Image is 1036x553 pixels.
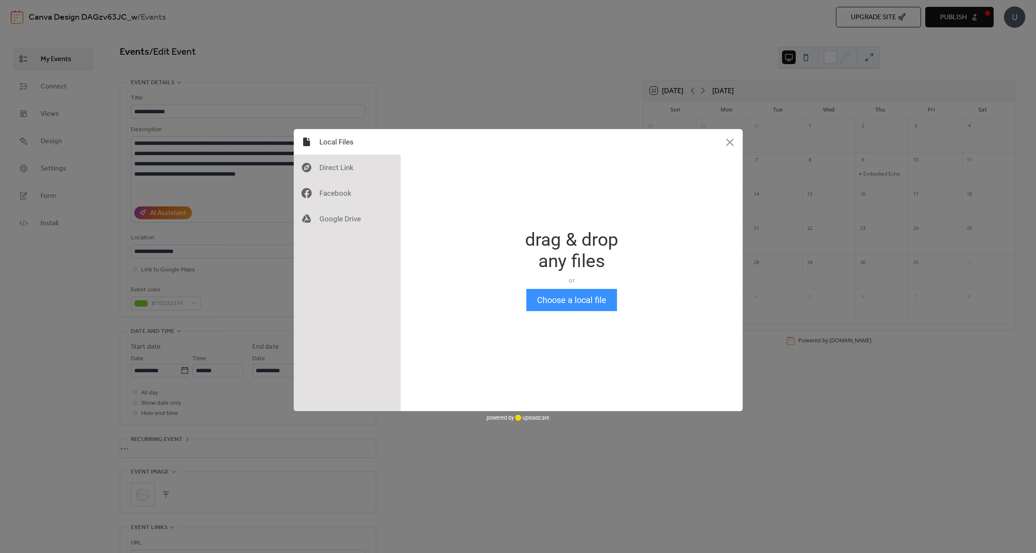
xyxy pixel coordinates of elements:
[525,229,618,272] div: drag & drop any files
[294,155,401,180] div: Direct Link
[294,206,401,232] div: Google Drive
[717,129,743,155] button: Close
[526,289,617,311] button: Choose a local file
[514,415,549,421] a: uploadcare
[487,411,549,424] div: powered by
[525,276,618,285] div: or
[294,129,401,155] div: Local Files
[294,180,401,206] div: Facebook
